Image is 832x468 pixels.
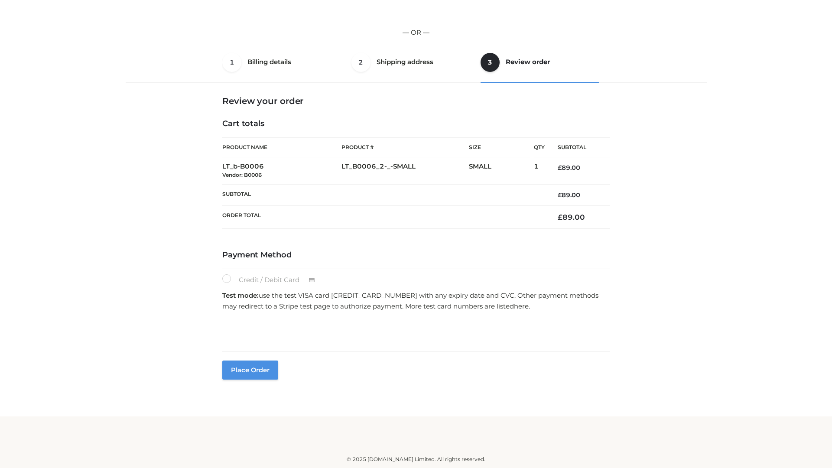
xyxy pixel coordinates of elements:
[222,172,262,178] small: Vendor: B0006
[558,164,562,172] span: £
[545,138,610,157] th: Subtotal
[304,275,320,286] img: Credit / Debit Card
[222,137,341,157] th: Product Name
[222,184,545,205] th: Subtotal
[558,213,562,221] span: £
[514,302,529,310] a: here
[222,96,610,106] h3: Review your order
[222,250,610,260] h4: Payment Method
[558,191,562,199] span: £
[534,157,545,185] td: 1
[558,191,580,199] bdi: 89.00
[558,164,580,172] bdi: 89.00
[222,157,341,185] td: LT_b-B0006
[221,315,608,346] iframe: Secure payment input frame
[469,157,534,185] td: SMALL
[222,119,610,129] h4: Cart totals
[129,27,703,38] p: — OR —
[222,291,259,299] strong: Test mode:
[341,137,469,157] th: Product #
[341,157,469,185] td: LT_B0006_2-_-SMALL
[469,138,530,157] th: Size
[222,361,278,380] button: Place order
[222,274,324,286] label: Credit / Debit Card
[558,213,585,221] bdi: 89.00
[534,137,545,157] th: Qty
[222,206,545,229] th: Order Total
[222,290,610,312] p: use the test VISA card [CREDIT_CARD_NUMBER] with any expiry date and CVC. Other payment methods m...
[129,455,703,464] div: © 2025 [DOMAIN_NAME] Limited. All rights reserved.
